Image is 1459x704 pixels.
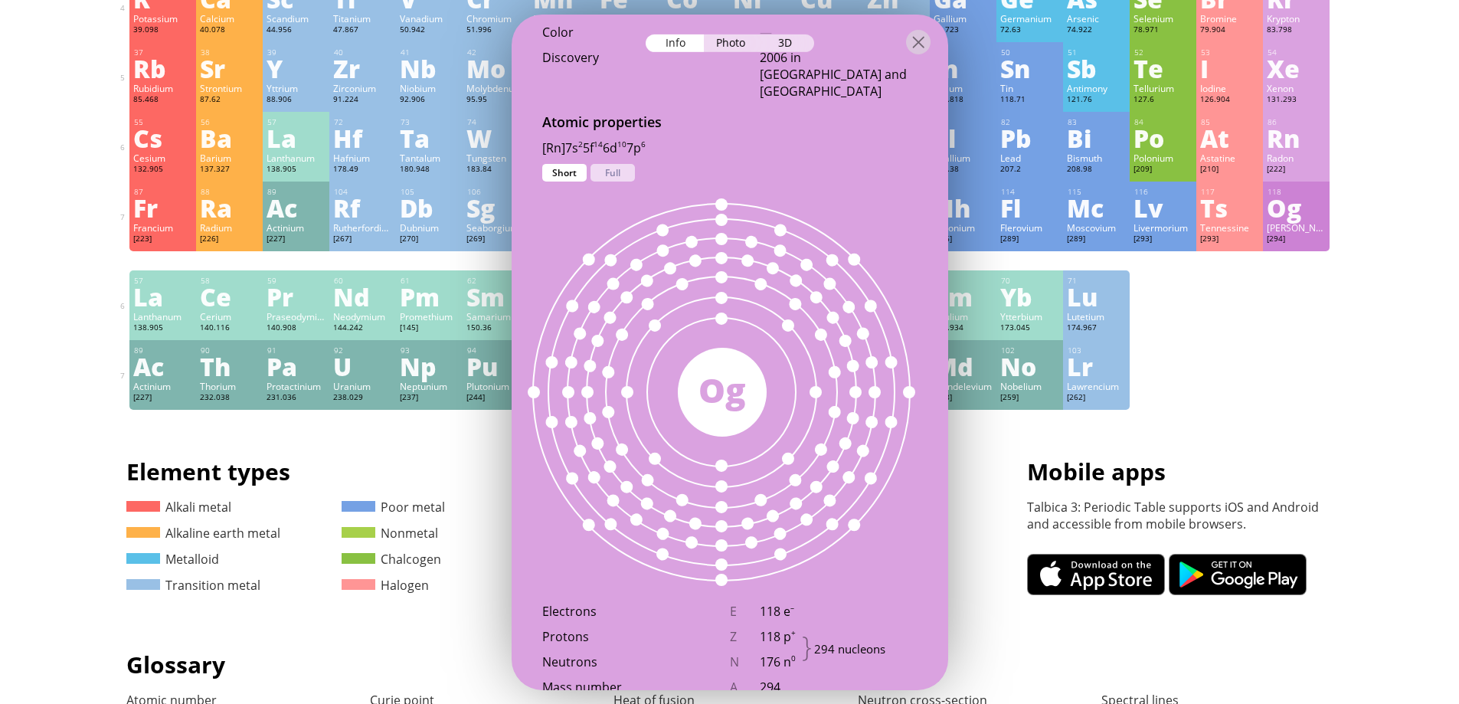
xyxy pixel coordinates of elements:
div: Og [1267,195,1326,220]
div: Lutetium [1067,310,1126,323]
div: Cesium [133,152,192,164]
div: [145] [400,323,459,335]
div: Vanadium [400,12,459,25]
div: Hf [333,126,392,150]
div: 95.95 [466,94,525,106]
div: Astatine [1200,152,1259,164]
div: Seaborgium [466,221,525,234]
div: 39.098 [133,25,192,37]
div: Actinium [133,380,192,392]
div: 82 [1001,117,1059,127]
div: 44.956 [267,25,325,37]
div: Pa [267,354,325,378]
div: [222] [1267,164,1326,176]
div: 60 [334,276,392,286]
sup: 14 [594,139,603,149]
div: Lead [1000,152,1059,164]
div: Te [1134,56,1192,80]
div: Ts [1200,195,1259,220]
div: 51.996 [466,25,525,37]
div: 93 [401,345,459,355]
div: [237] [400,392,459,404]
div: 117 [1201,187,1259,197]
div: 59 [267,276,325,286]
div: Radium [200,221,259,234]
div: Protons [542,627,730,644]
div: 55 [134,117,192,127]
div: 144.242 [333,323,392,335]
div: 168.934 [934,323,993,335]
div: U [333,354,392,378]
div: Rubidium [133,82,192,94]
div: 140.908 [267,323,325,335]
div: A [730,678,760,695]
div: Selenium [1134,12,1192,25]
div: Sg [466,195,525,220]
div: 150.36 [466,323,525,335]
div: 56 [201,117,259,127]
div: 103 [1068,345,1126,355]
div: Pr [267,284,325,309]
div: 47.867 [333,25,392,37]
div: Db [400,195,459,220]
div: Np [400,354,459,378]
div: 61 [401,276,459,286]
div: Og [678,365,767,413]
div: 207.2 [1000,164,1059,176]
div: 131.293 [1267,94,1326,106]
div: Lanthanum [267,152,325,164]
div: Nickel [733,12,792,25]
div: 86 [1268,117,1326,127]
div: Electrons [542,602,730,619]
div: Full [590,163,635,181]
div: Iron [600,12,659,25]
a: Nonmetal [342,525,438,542]
div: 62 [467,276,525,286]
div: 52 [1134,47,1192,57]
div: W [466,126,525,150]
div: Bi [1067,126,1126,150]
div: 40 [334,47,392,57]
div: 51 [1068,47,1126,57]
div: Ytterbium [1000,310,1059,323]
div: 73 [401,117,459,127]
div: Actinium [267,221,325,234]
div: 38 [201,47,259,57]
div: Thallium [934,152,993,164]
div: 92 [334,345,392,355]
div: 57 [134,276,192,286]
div: 121.76 [1067,94,1126,106]
div: Strontium [200,82,259,94]
div: Nb [400,56,459,80]
div: Livermorium [1134,221,1192,234]
div: Promethium [400,310,459,323]
div: 81 [934,117,993,127]
div: 91.224 [333,94,392,106]
div: Gallium [934,12,993,25]
div: 183.84 [466,164,525,176]
div: 231.036 [267,392,325,404]
div: [286] [934,234,993,246]
div: [226] [200,234,259,246]
div: [270] [400,234,459,246]
div: Radon [1267,152,1326,164]
div: Ac [133,354,192,378]
p: Talbica 3: Periodic Table supports iOS and Android and accessible from mobile browsers. [1027,499,1333,532]
sup: 6 [641,139,646,149]
div: 57 [267,117,325,127]
div: 72 [334,117,392,127]
div: 204.38 [934,164,993,176]
div: 118.71 [1000,94,1059,106]
div: 40.078 [200,25,259,37]
div: 138.905 [133,323,192,335]
div: 79.904 [1200,25,1259,37]
div: Francium [133,221,192,234]
div: I [1200,56,1259,80]
div: Y [267,56,325,80]
div: 85.468 [133,94,192,106]
div: 92.906 [400,94,459,106]
div: Sn [1000,56,1059,80]
div: Tungsten [466,152,525,164]
div: Ba [200,126,259,150]
div: [258] [934,392,993,404]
